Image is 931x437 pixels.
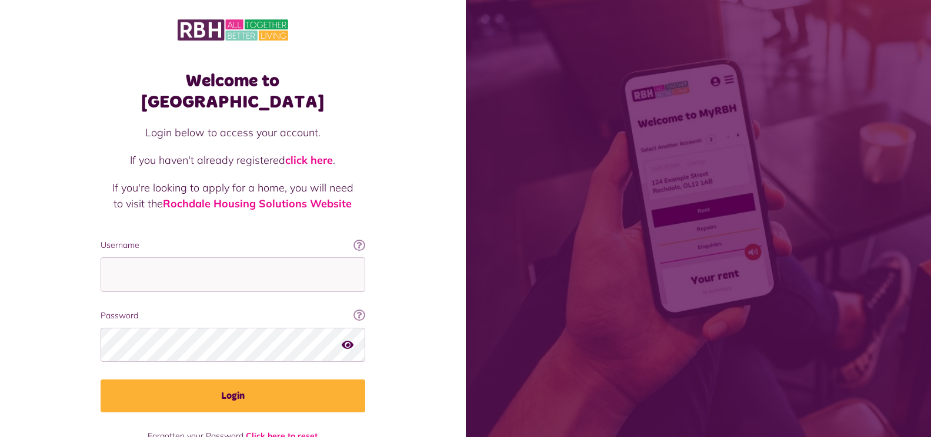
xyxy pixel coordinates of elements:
[101,379,365,412] button: Login
[112,125,353,140] p: Login below to access your account.
[101,239,365,251] label: Username
[163,197,352,210] a: Rochdale Housing Solutions Website
[101,310,365,322] label: Password
[112,180,353,211] p: If you're looking to apply for a home, you will need to visit the
[112,152,353,168] p: If you haven't already registered .
[285,153,333,167] a: click here
[178,18,288,42] img: MyRBH
[101,70,365,113] h1: Welcome to [GEOGRAPHIC_DATA]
